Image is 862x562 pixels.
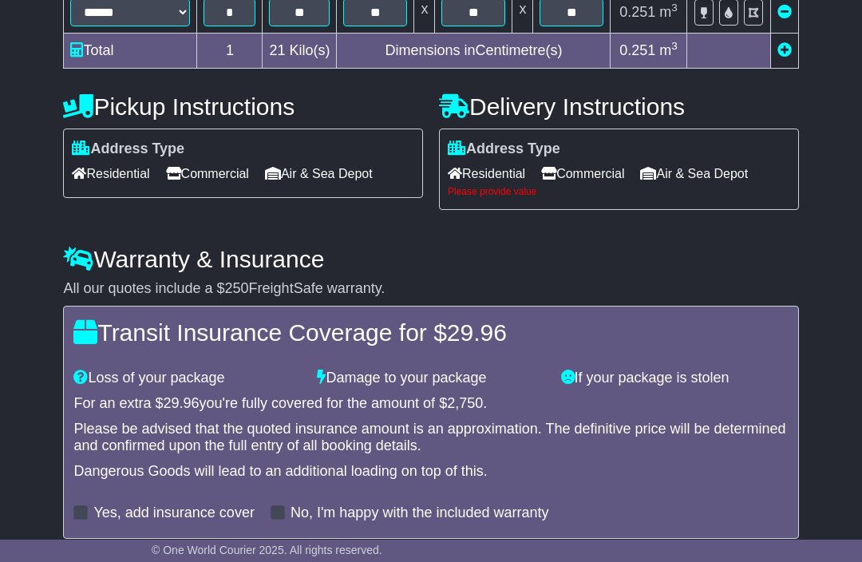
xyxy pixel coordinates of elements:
h4: Pickup Instructions [63,93,423,120]
span: 250 [225,280,249,296]
td: Total [64,33,197,68]
span: 0.251 [619,42,655,58]
span: m [659,42,678,58]
div: All our quotes include a $ FreightSafe warranty. [63,280,798,298]
span: Residential [72,161,149,186]
span: 29.96 [163,395,199,411]
td: Kilo(s) [263,33,337,68]
label: No, I'm happy with the included warranty [291,505,549,522]
span: m [659,4,678,20]
span: Commercial [541,161,624,186]
div: Please provide value [448,186,790,197]
label: Address Type [448,140,560,158]
span: Air & Sea Depot [265,161,373,186]
label: Address Type [72,140,184,158]
div: Dangerous Goods will lead to an additional loading on top of this. [73,463,788,481]
sup: 3 [671,40,678,52]
div: Damage to your package [309,370,552,387]
td: Dimensions in Centimetre(s) [337,33,611,68]
h4: Warranty & Insurance [63,246,798,272]
div: If your package is stolen [553,370,797,387]
span: Commercial [166,161,249,186]
span: © One World Courier 2025. All rights reserved. [152,544,382,556]
span: 2,750 [447,395,483,411]
h4: Delivery Instructions [439,93,799,120]
span: 0.251 [619,4,655,20]
div: Please be advised that the quoted insurance amount is an approximation. The definitive price will... [73,421,788,455]
label: Yes, add insurance cover [93,505,254,522]
div: For an extra $ you're fully covered for the amount of $ . [73,395,788,413]
span: 21 [269,42,285,58]
span: 29.96 [447,319,507,346]
td: 1 [197,33,263,68]
a: Add new item [777,42,792,58]
h4: Transit Insurance Coverage for $ [73,319,788,346]
span: Air & Sea Depot [640,161,748,186]
span: Residential [448,161,525,186]
div: Loss of your package [65,370,309,387]
sup: 3 [671,2,678,14]
a: Remove this item [777,4,792,20]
